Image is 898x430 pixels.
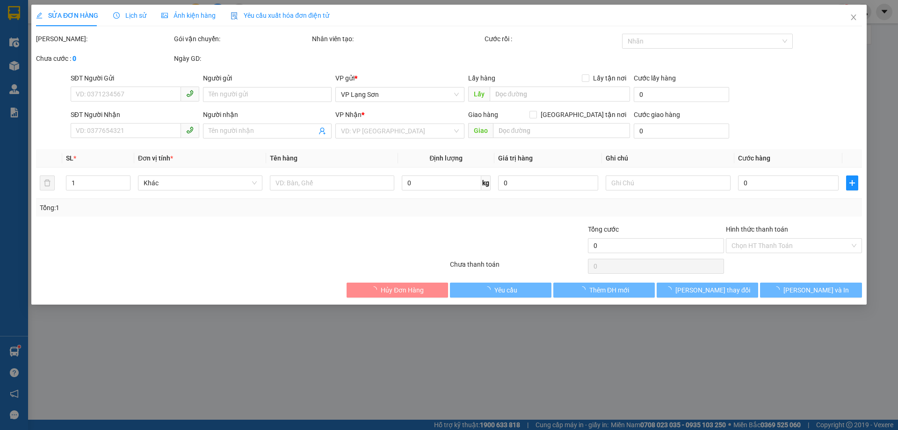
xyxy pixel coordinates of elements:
div: SĐT Người Nhận [71,109,199,120]
span: VP Lạng Sơn [341,87,459,102]
span: loading [773,286,783,293]
div: SĐT Người Gửi [71,73,199,83]
input: Dọc đường [490,87,630,102]
label: Hình thức thanh toán [726,226,788,233]
span: Thêm ĐH mới [589,285,629,295]
span: Lấy [468,87,490,102]
button: Yêu cầu [450,283,551,298]
div: Nhân viên tạo: [312,34,483,44]
input: Cước giao hàng [634,124,729,138]
div: Cước rồi : [485,34,621,44]
span: SL [66,154,73,162]
span: Yêu cầu [494,285,517,295]
span: kg [481,175,491,190]
span: close [850,14,857,21]
span: SỬA ĐƠN HÀNG [36,12,98,19]
span: [PERSON_NAME] thay đổi [675,285,750,295]
span: loading [665,286,675,293]
img: icon [231,12,238,20]
span: Ảnh kiện hàng [161,12,216,19]
span: [PERSON_NAME] và In [783,285,849,295]
span: Cước hàng [738,154,770,162]
span: plus [847,179,858,187]
span: clock-circle [113,12,120,19]
div: Gói vận chuyển: [174,34,310,44]
span: Định lượng [430,154,463,162]
span: user-add [319,127,326,135]
span: VP Nhận [336,111,362,118]
span: loading [579,286,589,293]
div: Chưa cước : [36,53,172,64]
button: plus [846,175,858,190]
button: [PERSON_NAME] thay đổi [657,283,758,298]
b: 0 [72,55,76,62]
label: Cước giao hàng [634,111,680,118]
span: phone [186,126,194,134]
span: Giao hàng [468,111,498,118]
th: Ghi chú [602,149,734,168]
span: Tên hàng [270,154,297,162]
button: delete [40,175,55,190]
button: Thêm ĐH mới [553,283,655,298]
span: Khác [144,176,257,190]
input: VD: Bàn, Ghế [270,175,394,190]
div: Ngày GD: [174,53,310,64]
button: Hủy Đơn Hàng [347,283,448,298]
div: Chưa thanh toán [449,259,587,276]
span: picture [161,12,168,19]
div: Tổng: 1 [40,203,347,213]
input: Cước lấy hàng [634,87,729,102]
label: Cước lấy hàng [634,74,676,82]
button: [PERSON_NAME] và In [760,283,862,298]
button: Close [840,5,867,31]
span: Lịch sử [113,12,146,19]
span: Tổng cước [588,226,619,233]
span: phone [186,90,194,97]
input: Dọc đường [493,123,630,138]
div: [PERSON_NAME]: [36,34,172,44]
span: loading [484,286,494,293]
span: Hủy Đơn Hàng [381,285,424,295]
span: Lấy tận nơi [589,73,630,83]
span: edit [36,12,43,19]
span: Giao [468,123,493,138]
span: Giá trị hàng [498,154,533,162]
div: Người gửi [203,73,332,83]
span: Lấy hàng [468,74,495,82]
span: Đơn vị tính [138,154,173,162]
div: Người nhận [203,109,332,120]
div: VP gửi [336,73,464,83]
span: [GEOGRAPHIC_DATA] tận nơi [537,109,630,120]
span: Yêu cầu xuất hóa đơn điện tử [231,12,329,19]
input: Ghi Chú [606,175,731,190]
span: loading [370,286,381,293]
